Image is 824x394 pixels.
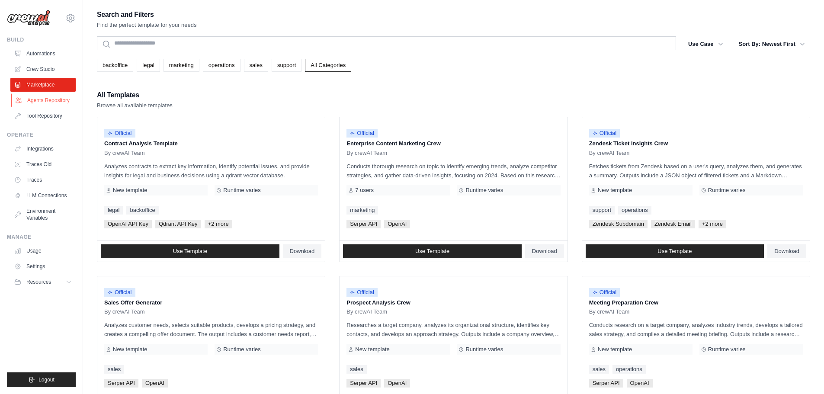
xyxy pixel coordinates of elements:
[164,59,199,72] a: marketing
[346,379,381,388] span: Serper API
[586,244,764,258] a: Use Template
[104,162,318,180] p: Analyzes contracts to extract key information, identify potential issues, and provide insights fo...
[126,206,158,215] a: backoffice
[346,320,560,339] p: Researches a target company, analyzes its organizational structure, identifies key contacts, and ...
[10,173,76,187] a: Traces
[97,21,197,29] p: Find the perfect template for your needs
[10,62,76,76] a: Crew Studio
[97,89,173,101] h2: All Templates
[104,379,138,388] span: Serper API
[10,142,76,156] a: Integrations
[598,187,632,194] span: New template
[627,379,653,388] span: OpenAI
[767,244,806,258] a: Download
[97,9,197,21] h2: Search and Filters
[525,244,564,258] a: Download
[618,206,651,215] a: operations
[346,139,560,148] p: Enterprise Content Marketing Crew
[173,248,207,255] span: Use Template
[142,379,168,388] span: OpenAI
[651,220,695,228] span: Zendesk Email
[104,150,145,157] span: By crewAI Team
[104,129,135,138] span: Official
[532,248,557,255] span: Download
[774,248,799,255] span: Download
[589,288,620,297] span: Official
[10,189,76,202] a: LLM Connections
[11,93,77,107] a: Agents Repository
[346,298,560,307] p: Prospect Analysis Crew
[290,248,315,255] span: Download
[657,248,692,255] span: Use Template
[589,379,623,388] span: Serper API
[346,365,366,374] a: sales
[26,279,51,285] span: Resources
[346,220,381,228] span: Serper API
[104,298,318,307] p: Sales Offer Generator
[113,346,147,353] span: New template
[305,59,351,72] a: All Categories
[7,10,50,26] img: Logo
[272,59,301,72] a: support
[104,220,152,228] span: OpenAI API Key
[7,372,76,387] button: Logout
[589,298,803,307] p: Meeting Preparation Crew
[589,320,803,339] p: Conducts research on a target company, analyzes industry trends, develops a tailored sales strate...
[10,244,76,258] a: Usage
[113,187,147,194] span: New template
[465,187,503,194] span: Runtime varies
[346,288,378,297] span: Official
[384,379,410,388] span: OpenAI
[7,36,76,43] div: Build
[137,59,160,72] a: legal
[589,139,803,148] p: Zendesk Ticket Insights Crew
[589,365,609,374] a: sales
[343,244,522,258] a: Use Template
[7,234,76,240] div: Manage
[346,129,378,138] span: Official
[346,162,560,180] p: Conducts thorough research on topic to identify emerging trends, analyze competitor strategies, a...
[223,187,261,194] span: Runtime varies
[355,187,374,194] span: 7 users
[203,59,240,72] a: operations
[97,101,173,110] p: Browse all available templates
[734,36,810,52] button: Sort By: Newest First
[384,220,410,228] span: OpenAI
[683,36,728,52] button: Use Case
[346,308,387,315] span: By crewAI Team
[104,365,124,374] a: sales
[10,259,76,273] a: Settings
[708,187,746,194] span: Runtime varies
[104,206,123,215] a: legal
[155,220,201,228] span: Qdrant API Key
[589,206,615,215] a: support
[101,244,279,258] a: Use Template
[223,346,261,353] span: Runtime varies
[104,288,135,297] span: Official
[7,131,76,138] div: Operate
[97,59,133,72] a: backoffice
[589,150,630,157] span: By crewAI Team
[10,275,76,289] button: Resources
[355,346,389,353] span: New template
[346,206,378,215] a: marketing
[346,150,387,157] span: By crewAI Team
[283,244,322,258] a: Download
[10,109,76,123] a: Tool Repository
[10,157,76,171] a: Traces Old
[104,320,318,339] p: Analyzes customer needs, selects suitable products, develops a pricing strategy, and creates a co...
[244,59,268,72] a: sales
[612,365,646,374] a: operations
[708,346,746,353] span: Runtime varies
[10,78,76,92] a: Marketplace
[589,308,630,315] span: By crewAI Team
[465,346,503,353] span: Runtime varies
[699,220,726,228] span: +2 more
[10,204,76,225] a: Environment Variables
[589,129,620,138] span: Official
[589,162,803,180] p: Fetches tickets from Zendesk based on a user's query, analyzes them, and generates a summary. Out...
[104,139,318,148] p: Contract Analysis Template
[10,47,76,61] a: Automations
[104,308,145,315] span: By crewAI Team
[415,248,449,255] span: Use Template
